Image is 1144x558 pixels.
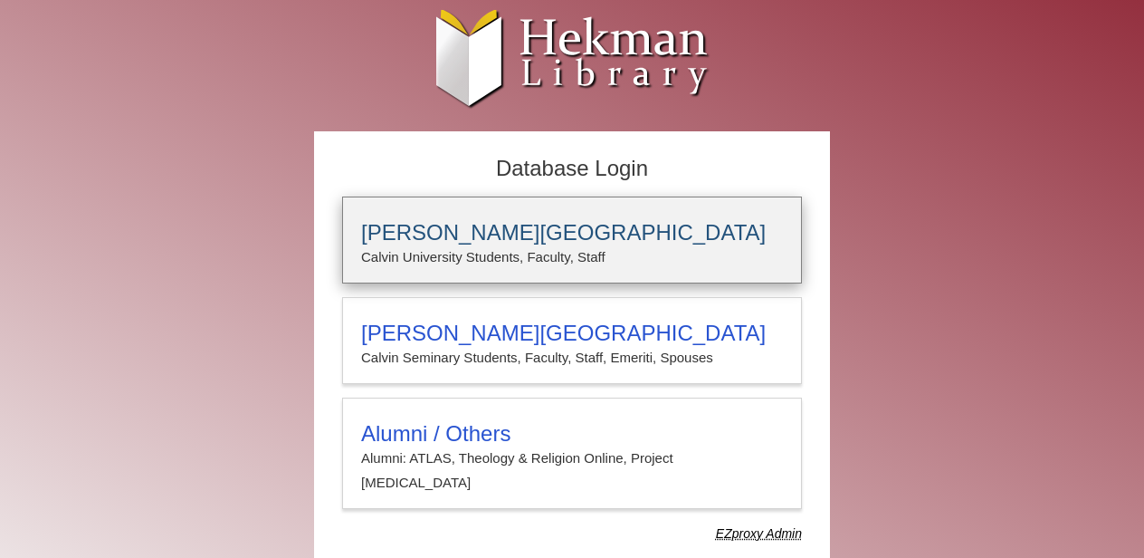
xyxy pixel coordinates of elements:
[342,197,802,284] a: [PERSON_NAME][GEOGRAPHIC_DATA]Calvin University Students, Faculty, Staff
[342,297,802,384] a: [PERSON_NAME][GEOGRAPHIC_DATA]Calvin Seminary Students, Faculty, Staff, Emeriti, Spouses
[361,245,783,269] p: Calvin University Students, Faculty, Staff
[716,526,802,541] dfn: Use Alumni login
[361,321,783,346] h3: [PERSON_NAME][GEOGRAPHIC_DATA]
[361,346,783,370] p: Calvin Seminary Students, Faculty, Staff, Emeriti, Spouses
[361,421,783,495] summary: Alumni / OthersAlumni: ATLAS, Theology & Religion Online, Project [MEDICAL_DATA]
[361,421,783,447] h3: Alumni / Others
[361,447,783,495] p: Alumni: ATLAS, Theology & Religion Online, Project [MEDICAL_DATA]
[361,220,783,245] h3: [PERSON_NAME][GEOGRAPHIC_DATA]
[333,150,811,188] h2: Database Login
